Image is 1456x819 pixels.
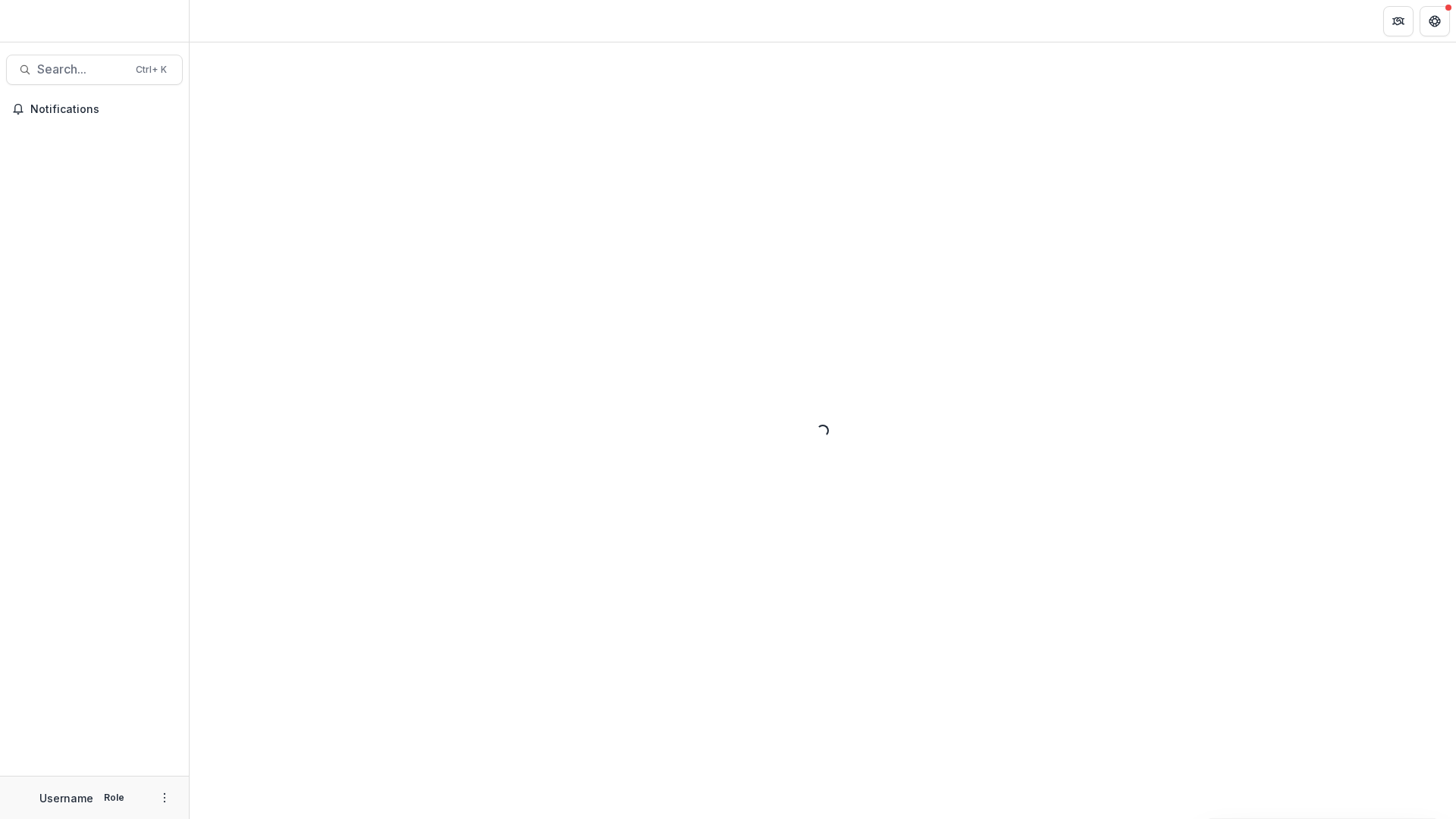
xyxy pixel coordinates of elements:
span: Notifications [30,103,177,116]
button: Get Help [1420,6,1450,36]
p: Role [99,791,129,805]
div: Ctrl + K [133,61,170,78]
button: Notifications [6,97,183,121]
button: Partners [1383,6,1414,36]
span: Search... [37,62,127,77]
button: More [155,789,174,807]
button: Search... [6,55,183,85]
p: Username [39,790,93,806]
